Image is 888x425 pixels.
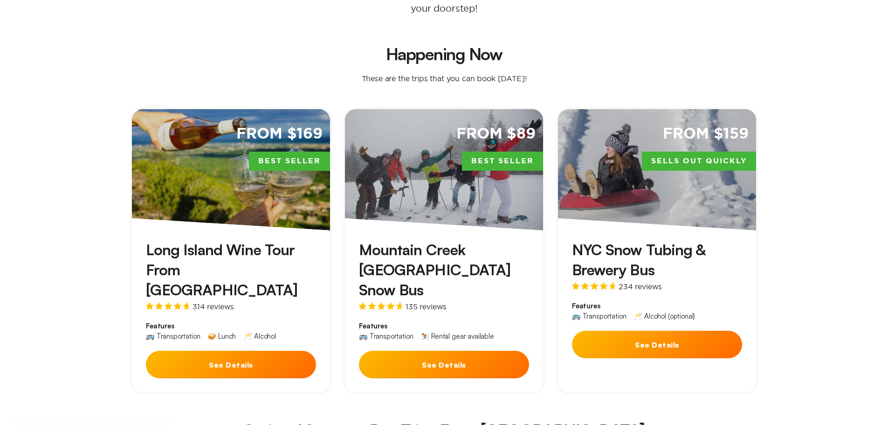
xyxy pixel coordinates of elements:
span: Features [572,301,742,311]
p: These are the trips that you can book [DATE]! [352,74,536,83]
button: See Details [359,351,529,378]
span: 135 reviews [406,303,447,310]
div: 🥪 Lunch [207,333,236,340]
h3: NYC Snow Tubing & Brewery Bus [572,240,742,280]
span: Best Seller [249,152,330,171]
span: 314 reviews [193,303,234,310]
div: 🥂 Alcohol [243,333,276,340]
a: From $159Sells Out QuicklyNYC Snow Tubing & Brewery Bus234 reviewsFeatures🚌 Transportation🥂 Alcoh... [558,109,756,393]
h2: Happening Now [117,46,771,63]
span: Features [146,321,316,331]
div: 🚌 Transportation [146,333,200,340]
span: From $159 [663,124,749,144]
span: Best Seller [462,152,543,171]
div: 🚌 Transportation [572,313,626,320]
h3: Long Island Wine Tour From [GEOGRAPHIC_DATA] [146,240,316,300]
button: See Details [572,331,742,358]
div: ⛷️ Rental gear available [420,333,494,340]
span: Features [359,321,529,331]
h3: Mountain Creek [GEOGRAPHIC_DATA] Snow Bus [359,240,529,300]
span: Sells Out Quickly [642,152,756,171]
span: From $89 [456,124,536,144]
button: See Details [146,351,316,378]
a: From $89Best SellerMountain Creek [GEOGRAPHIC_DATA] Snow Bus135 reviewsFeatures🚌 Transportation⛷️... [345,109,543,393]
span: From $169 [236,124,323,144]
span: 234 reviews [619,283,662,290]
a: From $169Best SellerLong Island Wine Tour From [GEOGRAPHIC_DATA]314 reviewsFeatures🚌 Transportati... [132,109,330,393]
div: 🚌 Transportation [359,333,413,340]
div: 🥂 Alcohol (optional) [633,313,695,320]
